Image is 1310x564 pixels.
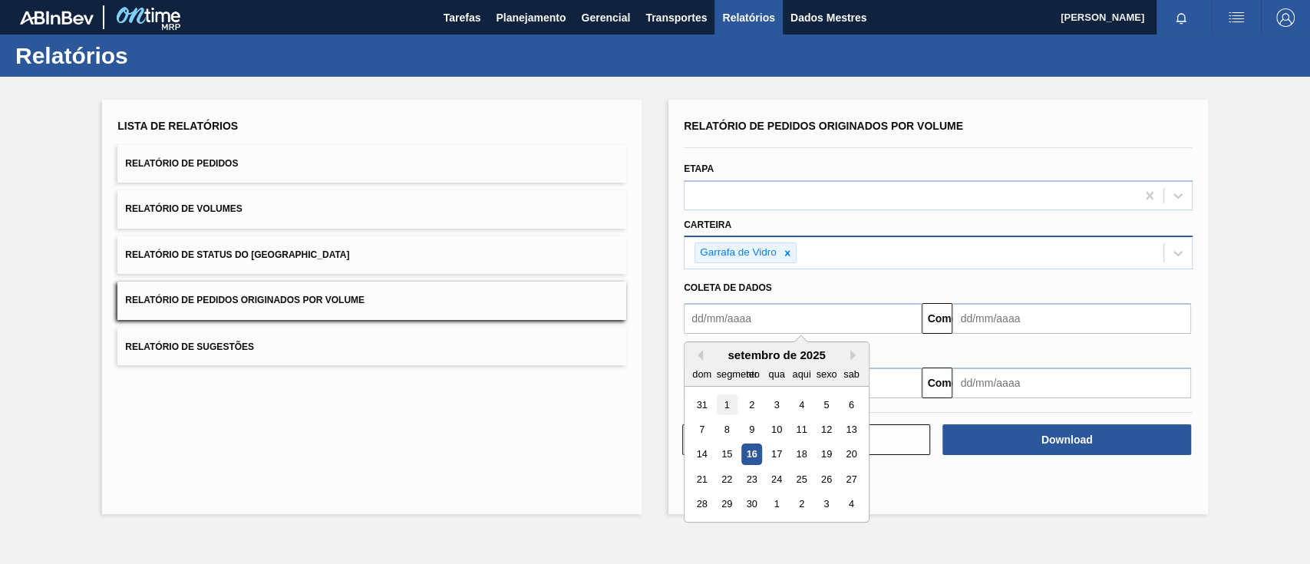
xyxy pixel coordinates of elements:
[952,303,1190,334] input: dd/mm/aaaa
[749,424,754,435] font: 9
[927,377,963,389] font: Comeu
[843,368,860,380] font: sab
[796,424,807,435] font: 11
[117,145,626,183] button: Relatório de Pedidos
[849,399,854,411] font: 6
[721,499,732,510] font: 29
[684,163,714,174] font: Etapa
[771,424,782,435] font: 10
[746,473,757,485] font: 23
[841,419,862,440] div: Escolha sábado, 13 de setembro de 2025
[741,494,762,515] div: Escolha terça-feira, 30 de setembro de 2025
[774,499,779,510] font: 1
[796,473,807,485] font: 25
[816,444,836,465] div: Escolha sexta-feira, 19 de setembro de 2025
[724,424,730,435] font: 8
[849,499,854,510] font: 4
[771,449,782,460] font: 17
[791,394,812,415] div: Escolha quinta-feira, 4 de setembro de 2025
[942,424,1190,455] button: Download
[791,444,812,465] div: Escolha quinta-feira, 18 de setembro de 2025
[922,368,952,398] button: Comeu
[691,419,712,440] div: Escolha domingo, 7 de setembro de 2025
[1061,12,1144,23] font: [PERSON_NAME]
[741,394,762,415] div: Escolha terça-feira, 2 de setembro de 2025
[724,399,730,411] font: 1
[821,473,832,485] font: 26
[15,43,128,68] font: Relatórios
[841,394,862,415] div: Escolha sábado, 6 de setembro de 2025
[684,219,731,230] font: Carteira
[645,12,707,24] font: Transportes
[791,494,812,515] div: Escolha quinta-feira, 2 de outubro de 2025
[927,312,963,325] font: Comeu
[717,419,737,440] div: Escolha segunda-feira, 8 de setembro de 2025
[768,368,784,380] font: qua
[791,469,812,490] div: Escolha quinta-feira, 25 de setembro de 2025
[816,419,836,440] div: Escolha sexta-feira, 12 de setembro de 2025
[741,444,762,465] div: Escolha terça-feira, 16 de setembro de 2025
[684,120,963,132] font: Relatório de Pedidos Originados por Volume
[689,392,863,516] div: mês 2025-09
[846,473,856,485] font: 27
[816,394,836,415] div: Escolha sexta-feira, 5 de setembro de 2025
[117,236,626,274] button: Relatório de Status do [GEOGRAPHIC_DATA]
[117,328,626,365] button: Relatório de Sugestões
[691,444,712,465] div: Escolha domingo, 14 de setembro de 2025
[1227,8,1246,27] img: ações do usuário
[691,394,712,415] div: Escolha domingo, 31 de agosto de 2025
[20,11,94,25] img: TNhmsLtSVTkK8tSr43FrP2fwEKptu5GPRR3wAAAABJRU5ErkJggg==
[846,424,856,435] font: 13
[816,368,836,380] font: sexo
[684,282,772,293] font: Coleta de dados
[746,449,757,460] font: 16
[717,469,737,490] div: Escolha segunda-feira, 22 de setembro de 2025
[700,246,777,258] font: Garrafa de Vidro
[823,499,829,510] font: 3
[125,341,254,351] font: Relatório de Sugestões
[728,348,826,361] font: setembro de 2025
[717,444,737,465] div: Escolha segunda-feira, 15 de setembro de 2025
[790,12,867,24] font: Dados Mestres
[117,190,626,228] button: Relatório de Volumes
[841,469,862,490] div: Escolha sábado, 27 de setembro de 2025
[125,158,238,169] font: Relatório de Pedidos
[721,473,732,485] font: 22
[125,204,242,215] font: Relatório de Volumes
[766,419,787,440] div: Escolha quarta-feira, 10 de setembro de 2025
[444,12,481,24] font: Tarefas
[741,469,762,490] div: Escolha terça-feira, 23 de setembro de 2025
[841,494,862,515] div: Escolha sábado, 4 de outubro de 2025
[816,469,836,490] div: Escolha sexta-feira, 26 de setembro de 2025
[746,499,757,510] font: 30
[846,449,856,460] font: 20
[792,368,810,380] font: aqui
[796,449,807,460] font: 18
[746,368,757,380] font: ter
[823,399,829,411] font: 5
[774,399,779,411] font: 3
[691,494,712,515] div: Escolha domingo, 28 de setembro de 2025
[496,12,566,24] font: Planejamento
[699,424,704,435] font: 7
[821,424,832,435] font: 12
[771,473,782,485] font: 24
[1276,8,1295,27] img: Sair
[1041,434,1093,446] font: Download
[799,499,804,510] font: 2
[722,12,774,24] font: Relatórios
[850,350,861,361] button: Próximo mês
[1157,7,1206,28] button: Notificações
[766,469,787,490] div: Escolha quarta-feira, 24 de setembro de 2025
[697,449,708,460] font: 14
[766,394,787,415] div: Escolha quarta-feira, 3 de setembro de 2025
[766,444,787,465] div: Escolha quarta-feira, 17 de setembro de 2025
[952,368,1190,398] input: dd/mm/aaaa
[717,494,737,515] div: Escolha segunda-feira, 29 de setembro de 2025
[766,494,787,515] div: Escolha quarta-feira, 1 de outubro de 2025
[682,424,930,455] button: Limpar
[697,499,708,510] font: 28
[821,449,832,460] font: 19
[692,368,711,380] font: dom
[125,295,365,306] font: Relatório de Pedidos Originados por Volume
